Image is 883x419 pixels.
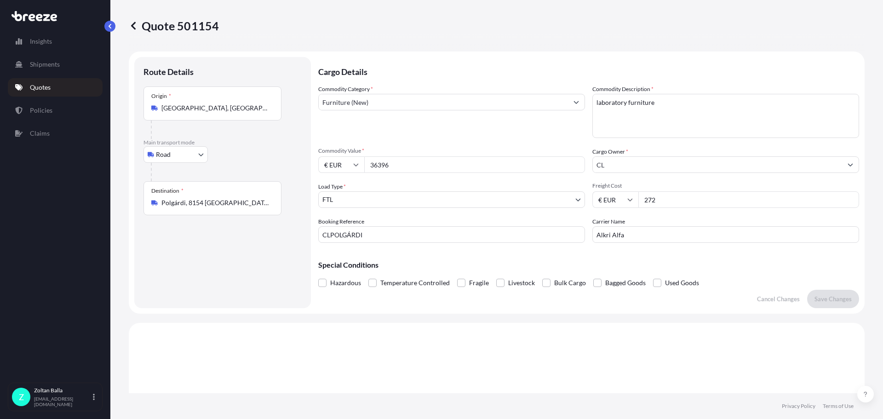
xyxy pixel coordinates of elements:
p: Policies [30,106,52,115]
input: Full name [593,156,842,173]
p: Quote 501154 [129,18,219,33]
a: Shipments [8,55,103,74]
label: Booking Reference [318,217,364,226]
textarea: laboratory furniture [592,94,859,138]
p: Route Details [143,66,194,77]
label: Commodity Category [318,85,373,94]
p: Shipments [30,60,60,69]
input: Type amount [364,156,585,173]
input: Enter amount [638,191,859,208]
a: Terms of Use [823,402,854,410]
input: Your internal reference [318,226,585,243]
p: [EMAIL_ADDRESS][DOMAIN_NAME] [34,396,91,407]
a: Privacy Policy [782,402,815,410]
button: FTL [318,191,585,208]
input: Origin [161,103,270,113]
span: FTL [322,195,333,204]
div: Destination [151,187,183,195]
label: Commodity Description [592,85,654,94]
a: Insights [8,32,103,51]
button: Save Changes [807,290,859,308]
button: Show suggestions [842,156,859,173]
p: Cancel Changes [757,294,800,304]
button: Show suggestions [568,94,585,110]
p: Main transport mode [143,139,302,146]
p: Special Conditions [318,261,859,269]
a: Claims [8,124,103,143]
p: Zoltan Balla [34,387,91,394]
label: Carrier Name [592,217,625,226]
span: Road [156,150,171,159]
p: Claims [30,129,50,138]
a: Policies [8,101,103,120]
span: Bulk Cargo [554,276,586,290]
input: Destination [161,198,270,207]
p: Save Changes [814,294,852,304]
span: Fragile [469,276,489,290]
button: Select transport [143,146,208,163]
button: Cancel Changes [750,290,807,308]
p: Quotes [30,83,51,92]
span: Commodity Value [318,147,585,155]
label: Cargo Owner [592,147,628,156]
span: Load Type [318,182,346,191]
span: Z [19,392,24,402]
a: Quotes [8,78,103,97]
span: Hazardous [330,276,361,290]
span: Temperature Controlled [380,276,450,290]
div: Origin [151,92,171,100]
p: Insights [30,37,52,46]
p: Cargo Details [318,57,859,85]
input: Select a commodity type [319,94,568,110]
span: Livestock [508,276,535,290]
input: Enter name [592,226,859,243]
span: Bagged Goods [605,276,646,290]
span: Used Goods [665,276,699,290]
span: Freight Cost [592,182,859,189]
